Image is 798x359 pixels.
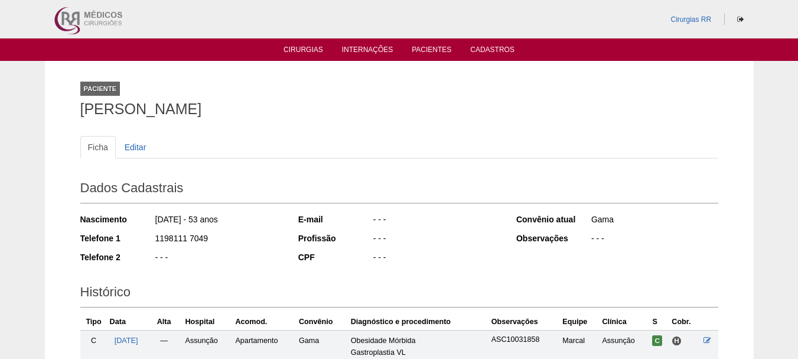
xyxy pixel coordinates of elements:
[672,336,682,346] span: Hospital
[154,251,282,266] div: - - -
[80,214,154,225] div: Nascimento
[489,313,561,331] th: Observações
[83,335,105,347] div: C
[108,313,145,331] th: Data
[650,313,669,331] th: S
[298,232,372,244] div: Profissão
[80,280,718,308] h2: Histórico
[80,313,108,331] th: Tipo
[590,232,718,247] div: - - -
[80,136,116,159] a: Ficha
[669,313,701,331] th: Cobr.
[298,251,372,263] div: CPF
[652,335,662,346] span: Confirmada
[348,313,489,331] th: Diagnóstico e procedimento
[737,16,744,23] i: Sair
[80,251,154,263] div: Telefone 2
[80,82,120,96] div: Paciente
[516,214,590,225] div: Convênio atual
[600,313,650,331] th: Clínica
[233,313,297,331] th: Acomod.
[80,232,154,244] div: Telefone 1
[372,251,500,266] div: - - -
[154,232,282,247] div: 1198111 7049
[560,313,600,331] th: Equipe
[80,176,718,203] h2: Dados Cadastrais
[297,313,348,331] th: Convênio
[183,313,233,331] th: Hospital
[80,102,718,117] h1: [PERSON_NAME]
[154,214,282,228] div: [DATE] - 53 anos
[145,313,183,331] th: Alta
[117,136,154,159] a: Editar
[491,335,558,345] p: ASC10031858
[670,15,711,24] a: Cirurgias RR
[342,46,393,57] a: Internações
[284,46,323,57] a: Cirurgias
[470,46,514,57] a: Cadastros
[412,46,451,57] a: Pacientes
[516,232,590,244] div: Observações
[372,214,500,228] div: - - -
[115,337,138,345] a: [DATE]
[298,214,372,225] div: E-mail
[372,232,500,247] div: - - -
[590,214,718,228] div: Gama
